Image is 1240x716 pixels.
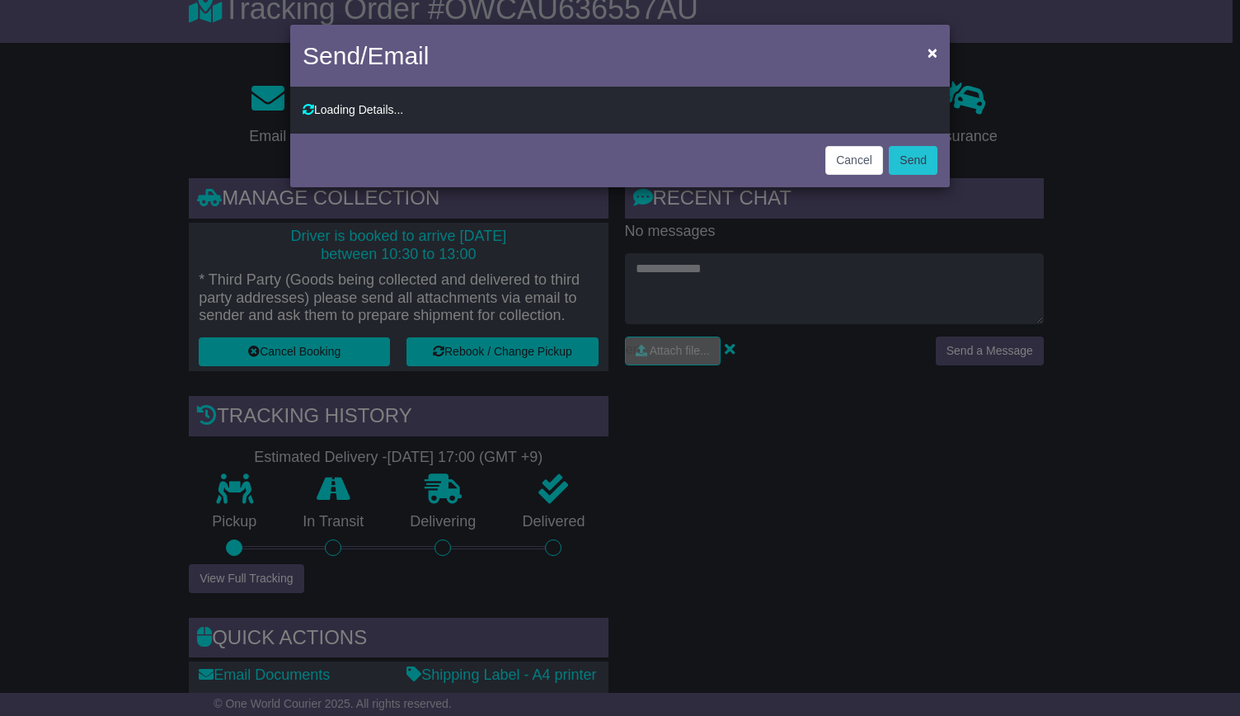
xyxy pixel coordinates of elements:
div: Loading Details... [303,103,937,117]
span: × [928,43,937,62]
button: Close [919,35,946,69]
button: Cancel [825,146,883,175]
button: Send [889,146,937,175]
h4: Send/Email [303,37,429,74]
